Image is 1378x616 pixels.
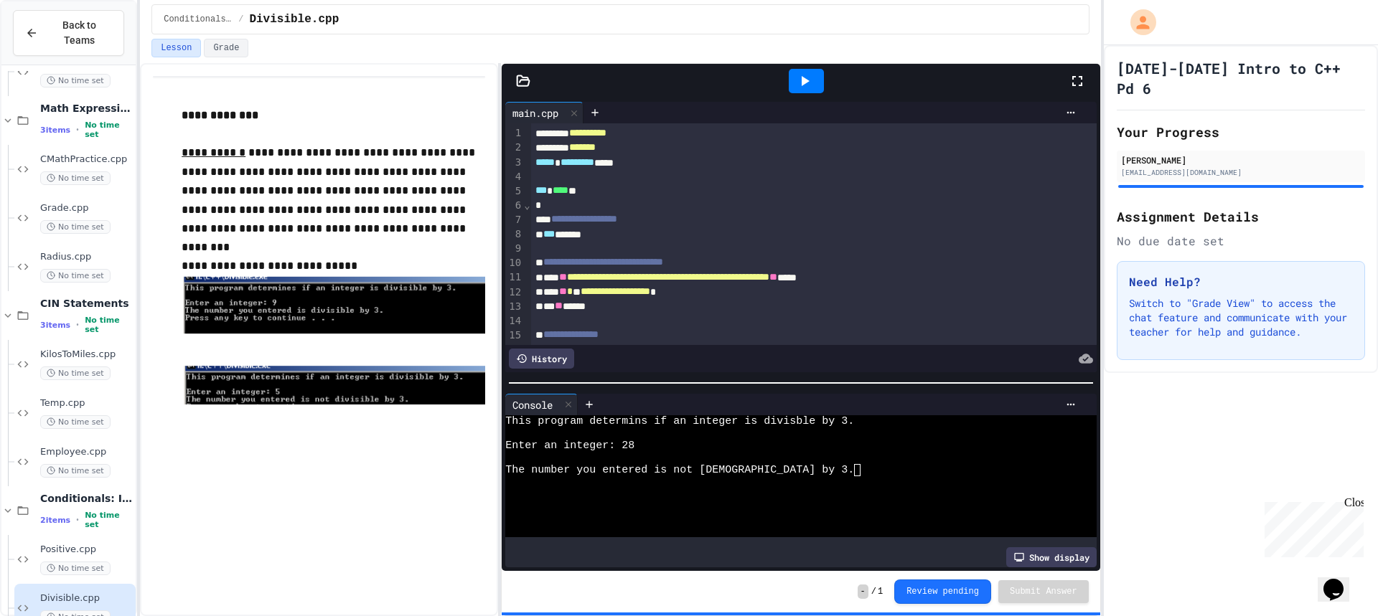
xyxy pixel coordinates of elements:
[40,125,70,135] span: 3 items
[40,153,133,166] span: CMathPractice.cpp
[40,297,133,310] span: CIN Statements
[1010,586,1077,597] span: Submit Answer
[505,415,854,427] span: This program determins if an integer is divisble by 3.
[47,18,112,48] span: Back to Teams
[1115,6,1160,39] div: My Account
[40,397,133,409] span: Temp.cpp
[505,199,523,213] div: 6
[40,220,111,234] span: No time set
[505,397,560,412] div: Console
[40,202,133,214] span: Grade.cpp
[505,227,523,242] div: 8
[85,511,133,529] span: No time set
[40,544,133,556] span: Positive.cpp
[6,6,99,91] div: Chat with us now!Close
[249,11,339,28] span: Divisible.cpp
[505,440,634,452] span: Enter an integer: 28
[40,349,133,361] span: KilosToMiles.cpp
[40,492,133,505] span: Conditionals: If-Statements
[164,14,233,25] span: Conditionals: If-Statements
[85,316,133,334] span: No time set
[1121,167,1361,178] div: [EMAIL_ADDRESS][DOMAIN_NAME]
[1129,273,1353,290] h3: Need Help?
[40,592,133,605] span: Divisible.cpp
[151,39,201,57] button: Lesson
[505,270,523,285] div: 11
[76,319,79,331] span: •
[1117,207,1365,227] h2: Assignment Details
[505,394,578,415] div: Console
[505,213,523,227] div: 7
[505,170,523,184] div: 4
[998,580,1089,603] button: Submit Answer
[40,446,133,458] span: Employee.cpp
[871,586,876,597] span: /
[40,516,70,525] span: 2 items
[85,120,133,139] span: No time set
[858,584,868,599] span: -
[505,102,583,123] div: main.cpp
[40,366,111,380] span: No time set
[40,74,111,87] span: No time set
[505,126,523,141] div: 1
[1117,58,1365,98] h1: [DATE]-[DATE] Intro to C++ Pd 6
[505,141,523,155] div: 2
[204,39,248,57] button: Grade
[1129,296,1353,339] p: Switch to "Grade View" to access the chat feature and communicate with your teacher for help and ...
[505,343,523,357] div: 16
[76,124,79,136] span: •
[505,242,523,256] div: 9
[238,14,243,25] span: /
[505,314,523,328] div: 14
[1117,232,1365,250] div: No due date set
[505,285,523,300] div: 12
[40,102,133,115] span: Math Expressions
[40,561,111,575] span: No time set
[505,328,523,343] div: 15
[505,156,523,170] div: 3
[40,464,111,478] span: No time set
[878,586,883,597] span: 1
[40,171,111,185] span: No time set
[505,105,566,120] div: main.cpp
[76,514,79,526] span: •
[40,321,70,330] span: 3 items
[1121,153,1361,166] div: [PERSON_NAME]
[13,10,124,56] button: Back to Teams
[1318,559,1364,602] iframe: chat widget
[1117,122,1365,142] h2: Your Progress
[40,415,111,429] span: No time set
[40,251,133,263] span: Radius.cpp
[505,464,854,476] span: The number you entered is not [DEMOGRAPHIC_DATA] by 3.
[505,300,523,314] div: 13
[1006,547,1097,567] div: Show display
[40,269,111,283] span: No time set
[505,184,523,199] div: 5
[1259,496,1364,557] iframe: chat widget
[523,199,530,211] span: Fold line
[894,579,991,604] button: Review pending
[509,349,574,369] div: History
[505,256,523,270] div: 10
